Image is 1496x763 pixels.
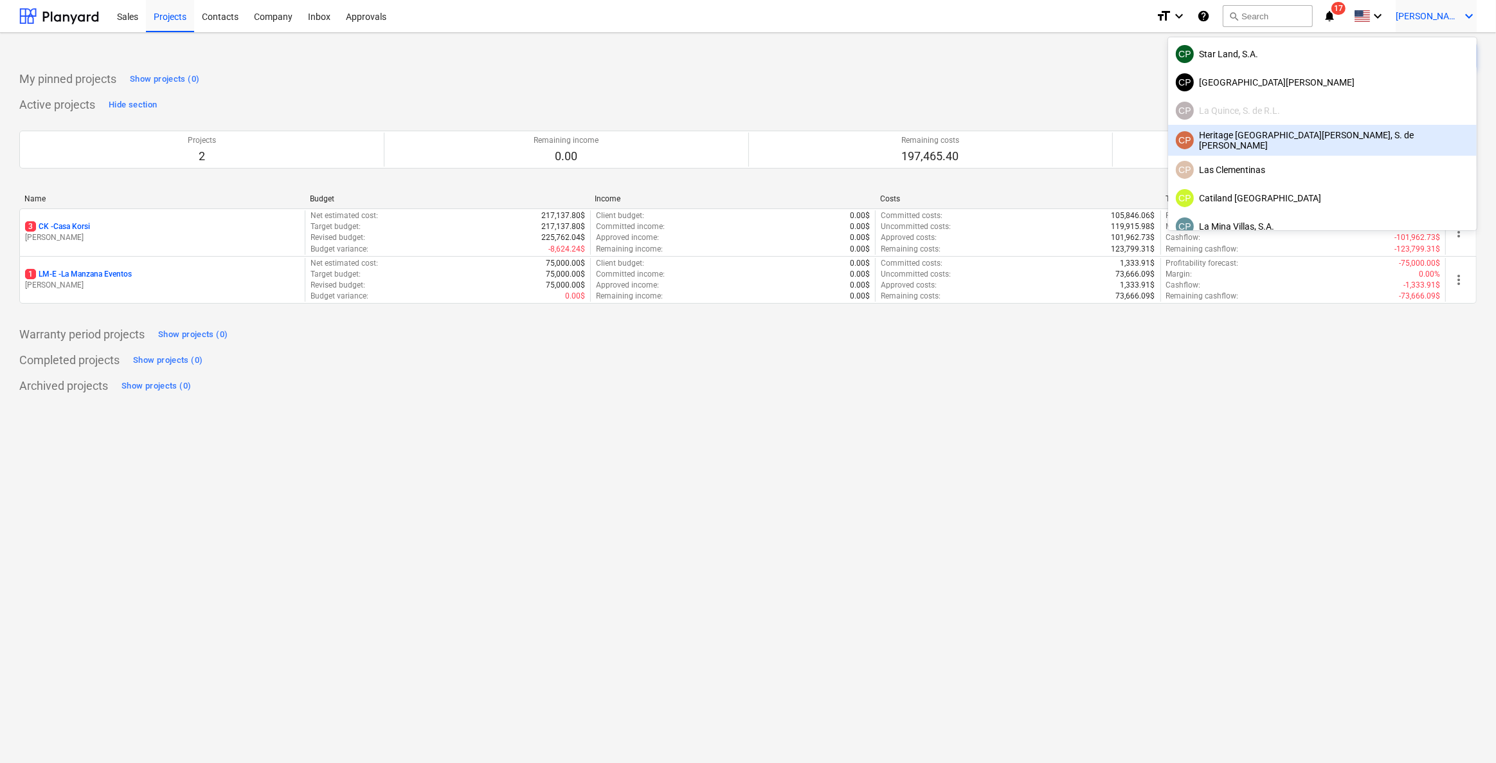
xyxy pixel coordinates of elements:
span: CP [1178,135,1191,145]
div: Claudia Perez [1176,73,1194,91]
div: Heritage [GEOGRAPHIC_DATA][PERSON_NAME], S. de [PERSON_NAME] [1176,130,1469,151]
span: CP [1178,77,1191,87]
iframe: Chat Widget [1432,701,1496,763]
div: Claudia Perez [1176,102,1194,120]
div: Catiland [GEOGRAPHIC_DATA] [1176,189,1469,207]
div: Claudia Perez [1176,45,1194,63]
div: Claudia Perez [1176,217,1194,235]
span: CP [1178,106,1191,116]
span: CP [1178,49,1191,59]
div: Star Land, S.A. [1176,45,1469,63]
div: Las Clementinas [1176,161,1469,179]
div: Claudia Perez [1176,131,1194,149]
div: Claudia Perez [1176,189,1194,207]
span: CP [1178,165,1191,175]
div: Claudia Perez [1176,161,1194,179]
span: CP [1178,193,1191,203]
div: La Quince, S. de R.L. [1176,102,1469,120]
span: CP [1178,221,1191,232]
div: La Mina Villas, S.A. [1176,217,1469,235]
div: [GEOGRAPHIC_DATA][PERSON_NAME] [1176,73,1469,91]
div: Widget de chat [1432,701,1496,763]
